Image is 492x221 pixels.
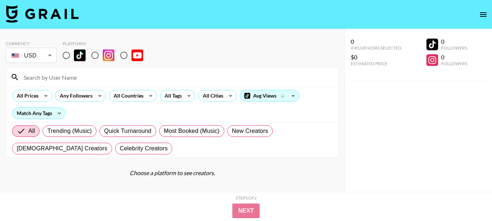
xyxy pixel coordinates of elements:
[19,71,334,83] input: Search by User Name
[232,204,260,218] button: Next
[104,127,151,135] span: Quick Turnaround
[28,127,35,135] span: All
[164,127,220,135] span: Most Booked (Music)
[441,61,467,66] div: Followers
[109,90,145,101] div: All Countries
[74,50,86,61] img: TikTok
[476,7,491,22] button: open drawer
[6,169,339,177] div: Choose a platform to see creators.
[6,5,79,23] img: Grail Talent
[351,45,401,51] div: Influencers Selected
[351,61,401,66] div: Estimated Price
[55,90,94,101] div: Any Followers
[160,90,183,101] div: All Tags
[351,38,401,45] div: 0
[103,50,114,61] img: Instagram
[240,90,299,101] div: Avg Views
[131,50,143,61] img: YouTube
[12,108,65,119] div: Match Any Tags
[63,41,149,46] div: Platform
[47,127,92,135] span: Trending (Music)
[236,195,257,201] div: Step 1 of 2
[441,54,467,61] div: 0
[17,144,107,153] span: [DEMOGRAPHIC_DATA] Creators
[6,41,57,46] div: Currency
[441,38,467,45] div: 0
[351,54,401,61] div: $0
[120,144,168,153] span: Celebrity Creators
[7,49,55,62] div: USD
[198,90,225,101] div: All Cities
[232,127,268,135] span: New Creators
[12,90,40,101] div: All Prices
[441,45,467,51] div: Followers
